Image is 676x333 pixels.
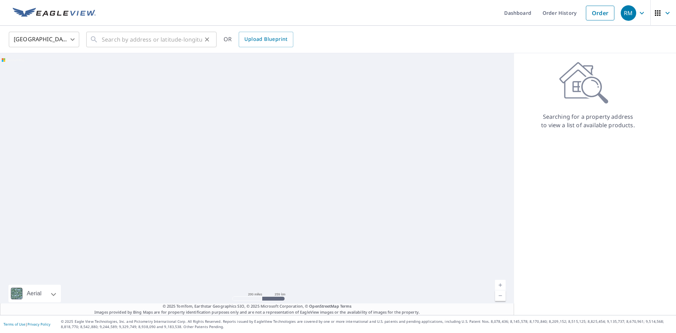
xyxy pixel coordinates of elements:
div: Aerial [8,285,61,302]
input: Search by address or latitude-longitude [102,30,202,49]
a: Current Level 5, Zoom In [495,280,506,290]
a: Terms [340,303,352,309]
button: Clear [202,35,212,44]
img: EV Logo [13,8,96,18]
span: © 2025 TomTom, Earthstar Geographics SIO, © 2025 Microsoft Corporation, © [163,303,352,309]
a: Order [586,6,614,20]
div: [GEOGRAPHIC_DATA] [9,30,79,49]
a: OpenStreetMap [309,303,339,309]
p: | [4,322,50,326]
a: Current Level 5, Zoom Out [495,290,506,301]
div: Aerial [25,285,44,302]
span: Upload Blueprint [244,35,287,44]
div: RM [621,5,636,21]
a: Upload Blueprint [239,32,293,47]
p: Searching for a property address to view a list of available products. [541,112,635,129]
a: Privacy Policy [27,322,50,327]
a: Terms of Use [4,322,25,327]
p: © 2025 Eagle View Technologies, Inc. and Pictometry International Corp. All Rights Reserved. Repo... [61,319,672,329]
div: OR [224,32,293,47]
